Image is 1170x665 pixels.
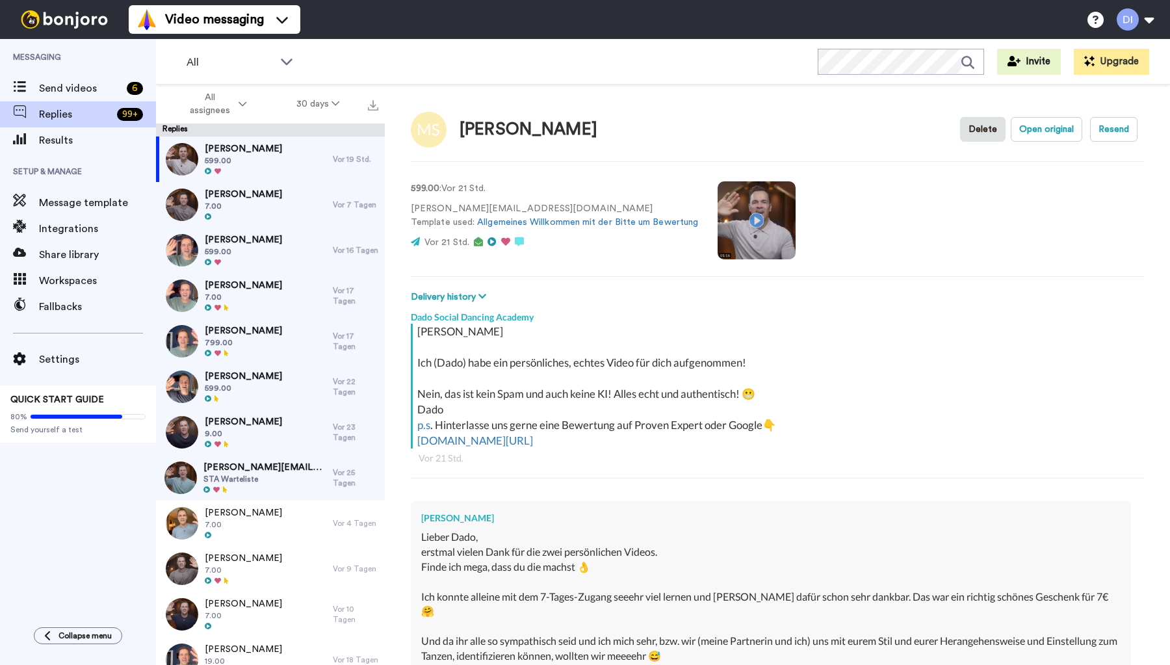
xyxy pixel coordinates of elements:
[39,352,156,367] span: Settings
[205,643,282,656] span: [PERSON_NAME]
[419,452,1136,465] div: Vor 21 Std.
[333,200,378,210] div: Vor 7 Tagen
[333,467,378,488] div: Vor 25 Tagen
[39,247,156,263] span: Share library
[203,474,326,484] span: STA Warteliste
[333,331,378,352] div: Vor 17 Tagen
[58,631,112,641] span: Collapse menu
[417,418,430,432] a: p.s
[165,10,264,29] span: Video messaging
[477,218,698,227] a: Allgemeines Willkommen mit der Bitte um Bewertung
[166,280,198,312] img: 2632ebcd-79e5-4346-b4fa-be28507fd535-thumb.jpg
[159,86,272,122] button: All assignees
[205,155,282,166] span: 599.00
[187,55,274,70] span: All
[156,228,385,273] a: [PERSON_NAME]599.00Vor 16 Tagen
[10,424,146,435] span: Send yourself a test
[1074,49,1149,75] button: Upgrade
[205,142,282,155] span: [PERSON_NAME]
[333,285,378,306] div: Vor 17 Tagen
[368,100,378,111] img: export.svg
[333,564,378,574] div: Vor 9 Tagen
[205,597,282,610] span: [PERSON_NAME]
[156,273,385,319] a: [PERSON_NAME]7.00Vor 17 Tagen
[156,410,385,455] a: [PERSON_NAME]9.00Vor 23 Tagen
[272,92,365,116] button: 30 days
[205,279,282,292] span: [PERSON_NAME]
[205,370,282,383] span: [PERSON_NAME]
[166,189,198,221] img: 56175071-5eb8-4371-bf93-649e4ae4b4c9-thumb.jpg
[205,233,282,246] span: [PERSON_NAME]
[411,182,698,196] p: : Vor 21 Std.
[164,462,197,494] img: 45fe858f-5d18-4f6d-b6bf-f11ae9e880e8-thumb.jpg
[127,82,143,95] div: 6
[156,501,385,546] a: [PERSON_NAME]7.00Vor 4 Tagen
[333,154,378,164] div: Vor 19 Std.
[205,324,282,337] span: [PERSON_NAME]
[205,552,282,565] span: [PERSON_NAME]
[203,461,326,474] span: [PERSON_NAME][EMAIL_ADDRESS][DOMAIN_NAME]
[166,143,198,176] img: 2d5f2616-f86c-48fa-9a7c-d5d7943e6817-thumb.jpg
[10,395,104,404] span: QUICK START GUIDE
[333,422,378,443] div: Vor 23 Tagen
[39,273,156,289] span: Workspaces
[156,137,385,182] a: [PERSON_NAME]599.00Vor 19 Std.
[333,518,378,528] div: Vor 4 Tagen
[117,108,143,121] div: 99 +
[166,507,198,540] img: 8a9687da-bf7e-40ad-bc49-20c0a78e9d6f-thumb.jpg
[39,299,156,315] span: Fallbacks
[333,604,378,625] div: Vor 10 Tagen
[10,411,27,422] span: 80%
[39,221,156,237] span: Integrations
[205,337,282,348] span: 799.00
[166,416,198,449] img: 586380fa-fbde-4cf4-b596-f9c64f3fbadd-thumb.jpg
[156,124,385,137] div: Replies
[333,245,378,255] div: Vor 16 Tagen
[364,94,382,114] button: Export all results that match these filters now.
[39,81,122,96] span: Send videos
[166,234,198,267] img: ec042a3b-4def-4cc7-9935-8893932f6e17-thumb.jpg
[183,91,236,117] span: All assignees
[39,107,112,122] span: Replies
[421,512,1121,525] div: [PERSON_NAME]
[424,238,469,247] span: Vor 21 Std.
[136,9,157,30] img: vm-color.svg
[205,201,282,211] span: 7.00
[166,371,198,403] img: 0a5e0ed5-4776-469c-8ea4-968e8eb3817a-thumb.jpg
[16,10,113,29] img: bj-logo-header-white.svg
[156,546,385,592] a: [PERSON_NAME]7.00Vor 9 Tagen
[417,434,533,447] a: [DOMAIN_NAME][URL]
[411,112,447,148] img: Image of Matthias Stolzer
[411,290,490,304] button: Delivery history
[205,415,282,428] span: [PERSON_NAME]
[205,292,282,302] span: 7.00
[333,376,378,397] div: Vor 22 Tagen
[997,49,1061,75] button: Invite
[39,133,156,148] span: Results
[411,184,439,193] strong: 599.00
[1011,117,1082,142] button: Open original
[156,455,385,501] a: [PERSON_NAME][EMAIL_ADDRESS][DOMAIN_NAME]STA WartelisteVor 25 Tagen
[205,188,282,201] span: [PERSON_NAME]
[156,182,385,228] a: [PERSON_NAME]7.00Vor 7 Tagen
[205,610,282,621] span: 7.00
[156,364,385,410] a: [PERSON_NAME]599.00Vor 22 Tagen
[39,195,156,211] span: Message template
[166,553,198,585] img: 487fafec-d23a-4c5e-bf96-3fc1b20b1fe6-thumb.jpg
[411,202,698,229] p: [PERSON_NAME][EMAIL_ADDRESS][DOMAIN_NAME] Template used:
[205,428,282,439] span: 9.00
[34,627,122,644] button: Collapse menu
[460,120,597,139] div: [PERSON_NAME]
[156,592,385,637] a: [PERSON_NAME]7.00Vor 10 Tagen
[411,304,1144,324] div: Dado Social Dancing Academy
[205,506,282,519] span: [PERSON_NAME]
[205,565,282,575] span: 7.00
[205,383,282,393] span: 599.00
[166,325,198,358] img: 68d342a0-2cfb-471d-b5b0-5f61eb65d094-thumb.jpg
[333,655,378,665] div: Vor 18 Tagen
[156,319,385,364] a: [PERSON_NAME]799.00Vor 17 Tagen
[205,246,282,257] span: 599.00
[205,519,282,530] span: 7.00
[417,324,1141,449] div: [PERSON_NAME] Ich (Dado) habe ein persönliches, echtes Video für dich aufgenommen! Nein, das ist ...
[960,117,1006,142] button: Delete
